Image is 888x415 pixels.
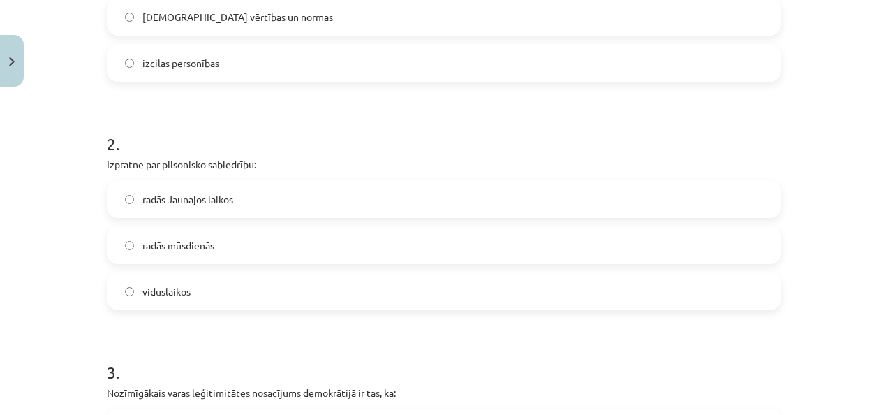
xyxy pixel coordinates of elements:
[107,338,781,381] h1: 3 .
[107,386,781,400] p: Nozīmīgākais varas leģitimitātes nosacījums demokrātijā ir tas, ka:
[107,110,781,153] h1: 2 .
[125,241,134,250] input: radās mūsdienās
[142,10,333,24] span: [DEMOGRAPHIC_DATA] vērtības un normas
[125,13,134,22] input: [DEMOGRAPHIC_DATA] vērtības un normas
[142,56,219,71] span: izcilas personības
[107,157,781,172] p: Izpratne par pilsonisko sabiedrību:
[142,192,233,207] span: radās Jaunajos laikos
[9,57,15,66] img: icon-close-lesson-0947bae3869378f0d4975bcd49f059093ad1ed9edebbc8119c70593378902aed.svg
[125,287,134,296] input: viduslaikos
[142,284,191,299] span: viduslaikos
[125,195,134,204] input: radās Jaunajos laikos
[142,238,214,253] span: radās mūsdienās
[125,59,134,68] input: izcilas personības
